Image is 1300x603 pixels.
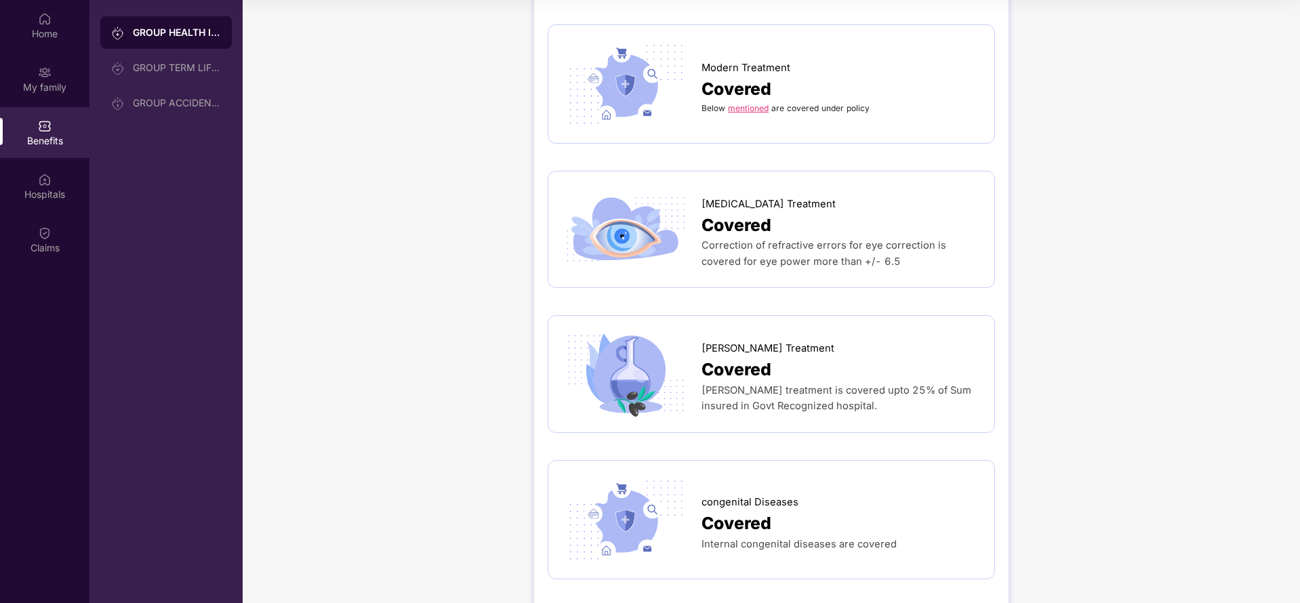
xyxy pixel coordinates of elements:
span: Covered [702,212,771,238]
span: Correction of refractive errors for eye correction is covered for eye power more than +/- 6.5 [702,239,946,267]
a: mentioned [728,103,769,113]
img: icon [562,329,690,419]
span: policy [847,103,870,113]
span: Internal congenital diseases are covered [702,538,897,550]
img: icon [562,39,690,129]
img: icon [562,474,690,565]
img: svg+xml;base64,PHN2ZyB3aWR0aD0iMjAiIGhlaWdodD0iMjAiIHZpZXdCb3g9IjAgMCAyMCAyMCIgZmlsbD0ibm9uZSIgeG... [111,26,125,40]
img: svg+xml;base64,PHN2ZyBpZD0iQ2xhaW0iIHhtbG5zPSJodHRwOi8vd3d3LnczLm9yZy8yMDAwL3N2ZyIgd2lkdGg9IjIwIi... [38,226,52,240]
img: svg+xml;base64,PHN2ZyBpZD0iSG9zcGl0YWxzIiB4bWxucz0iaHR0cDovL3d3dy53My5vcmcvMjAwMC9zdmciIHdpZHRoPS... [38,173,52,186]
span: Modern Treatment [702,60,790,76]
span: Below [702,103,725,113]
span: congenital Diseases [702,495,798,510]
span: are [771,103,784,113]
img: svg+xml;base64,PHN2ZyBpZD0iQmVuZWZpdHMiIHhtbG5zPSJodHRwOi8vd3d3LnczLm9yZy8yMDAwL3N2ZyIgd2lkdGg9Ij... [38,119,52,133]
img: svg+xml;base64,PHN2ZyB3aWR0aD0iMjAiIGhlaWdodD0iMjAiIHZpZXdCb3g9IjAgMCAyMCAyMCIgZmlsbD0ibm9uZSIgeG... [111,62,125,75]
img: svg+xml;base64,PHN2ZyB3aWR0aD0iMjAiIGhlaWdodD0iMjAiIHZpZXdCb3g9IjAgMCAyMCAyMCIgZmlsbD0ibm9uZSIgeG... [111,97,125,110]
span: [PERSON_NAME] treatment is covered upto 25% of Sum insured in Govt Recognized hospital. [702,384,971,412]
img: svg+xml;base64,PHN2ZyB3aWR0aD0iMjAiIGhlaWdodD0iMjAiIHZpZXdCb3g9IjAgMCAyMCAyMCIgZmlsbD0ibm9uZSIgeG... [38,66,52,79]
img: svg+xml;base64,PHN2ZyBpZD0iSG9tZSIgeG1sbnM9Imh0dHA6Ly93d3cudzMub3JnLzIwMDAvc3ZnIiB3aWR0aD0iMjAiIG... [38,12,52,26]
img: icon [562,185,690,274]
div: GROUP TERM LIFE INSURANCE [133,62,221,73]
span: [MEDICAL_DATA] Treatment [702,196,836,212]
span: Covered [702,356,771,383]
span: covered [787,103,819,113]
span: Covered [702,76,771,102]
span: [PERSON_NAME] Treatment [702,341,834,356]
span: under [821,103,844,113]
span: Covered [702,510,771,537]
div: GROUP ACCIDENTAL INSURANCE [133,98,221,108]
div: GROUP HEALTH INSURANCE [133,26,221,39]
